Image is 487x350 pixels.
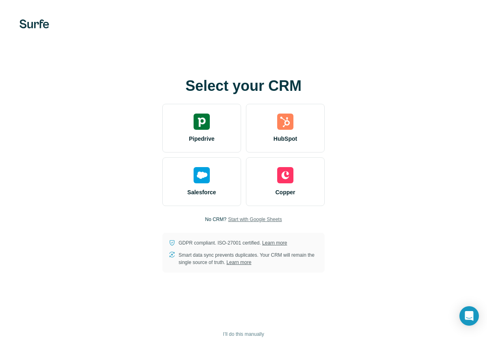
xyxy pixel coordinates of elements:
img: hubspot's logo [277,114,293,130]
span: Salesforce [187,188,216,196]
p: GDPR compliant. ISO-27001 certified. [179,239,287,247]
span: I’ll do this manually [223,331,264,338]
img: copper's logo [277,167,293,183]
button: I’ll do this manually [217,328,269,340]
p: Smart data sync prevents duplicates. Your CRM will remain the single source of truth. [179,251,318,266]
span: Pipedrive [189,135,214,143]
img: pipedrive's logo [194,114,210,130]
button: Start with Google Sheets [228,216,282,223]
img: salesforce's logo [194,167,210,183]
h1: Select your CRM [162,78,325,94]
a: Learn more [226,260,251,265]
img: Surfe's logo [19,19,49,28]
span: HubSpot [274,135,297,143]
p: No CRM? [205,216,226,223]
a: Learn more [262,240,287,246]
span: Copper [276,188,295,196]
div: Open Intercom Messenger [459,306,479,326]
